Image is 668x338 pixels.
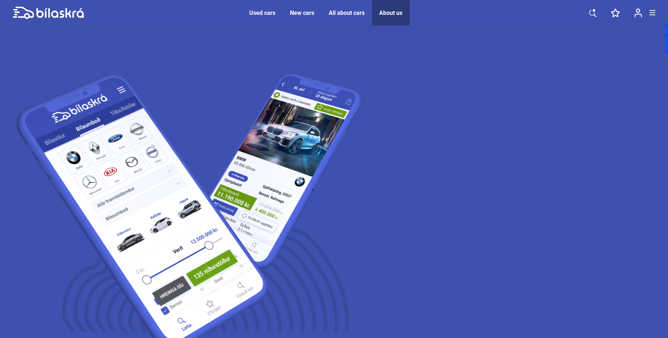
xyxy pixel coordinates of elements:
[634,8,642,17] img: user-login.svg
[290,9,314,16] a: New cars
[379,9,402,16] a: About us
[249,9,275,16] a: Used cars
[329,9,365,16] a: All about cars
